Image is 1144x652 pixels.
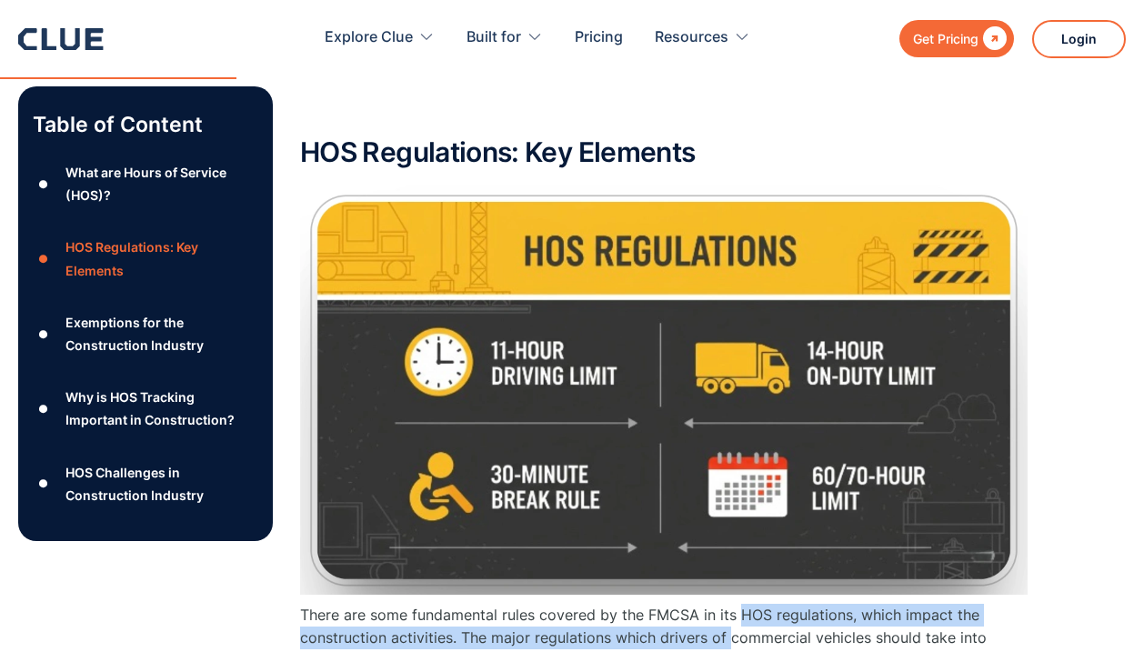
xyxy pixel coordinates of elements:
[65,161,258,206] div: What are Hours of Service (HOS)?
[33,311,258,356] a: ●Exemptions for the Construction Industry
[1032,20,1126,58] a: Login
[65,311,258,356] div: Exemptions for the Construction Industry
[325,9,435,66] div: Explore Clue
[978,27,1007,50] div: 
[65,236,258,282] div: HOS Regulations: Key Elements
[33,320,55,347] div: ●
[325,9,413,66] div: Explore Clue
[33,386,258,431] a: ●Why is HOS Tracking Important in Construction?
[899,20,1014,57] a: Get Pricing
[65,386,258,431] div: Why is HOS Tracking Important in Construction?
[33,161,258,206] a: ●What are Hours of Service (HOS)?
[300,186,1028,595] img: Graphic displays core HOS rules like 11-hour limit, break rules, and 60/70-hour compliance caps.
[33,236,258,282] a: ●HOS Regulations: Key Elements
[33,461,258,507] a: ●HOS Challenges in Construction Industry
[65,536,258,581] div: Penalties for HOS Non-Compliance
[467,9,543,66] div: Built for
[913,27,978,50] div: Get Pricing
[33,246,55,273] div: ●
[655,9,750,66] div: Resources
[33,171,55,198] div: ●
[33,396,55,423] div: ●
[65,461,258,507] div: HOS Challenges in Construction Industry
[33,536,258,581] a: ●Penalties for HOS Non-Compliance
[300,137,1028,167] h2: HOS Regulations: Key Elements
[655,9,728,66] div: Resources
[300,96,1028,119] p: ‍
[467,9,521,66] div: Built for
[575,9,623,66] a: Pricing
[33,470,55,497] div: ●
[33,110,258,139] p: Table of Content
